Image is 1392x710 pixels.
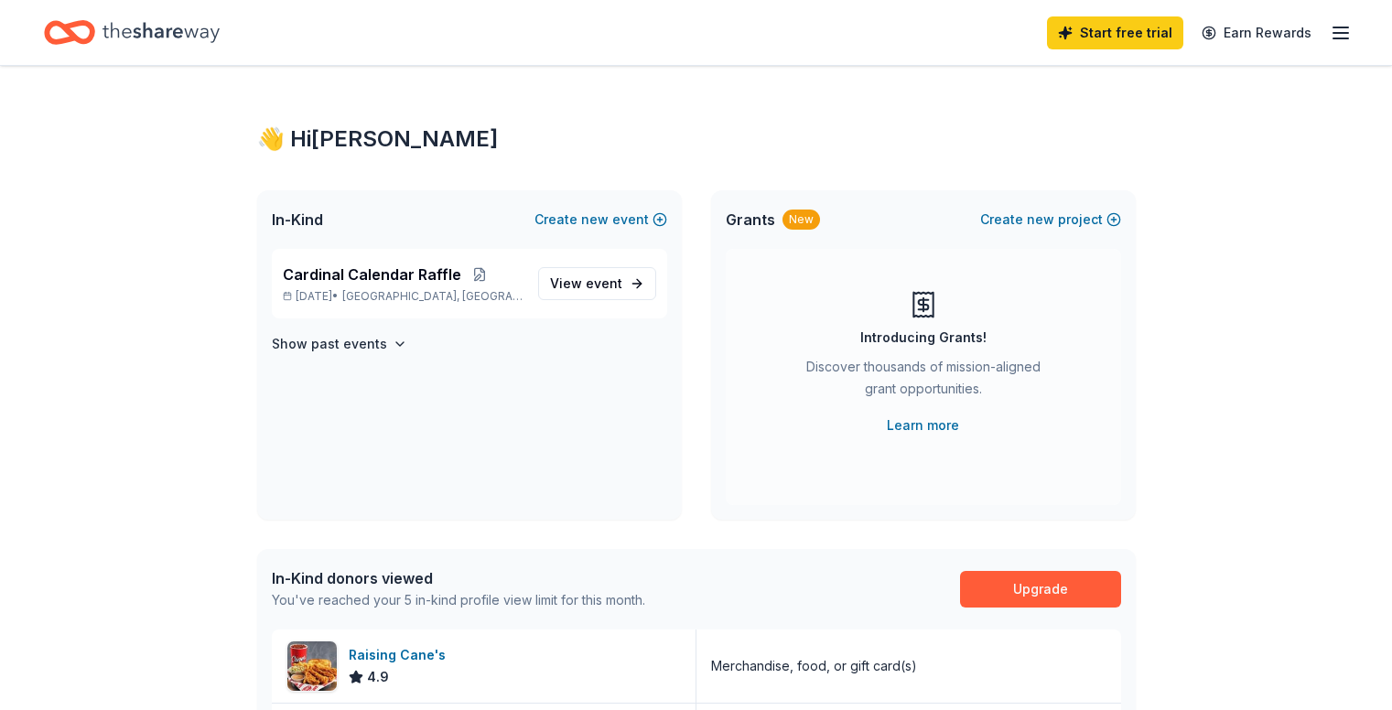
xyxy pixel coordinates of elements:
[283,289,523,304] p: [DATE] •
[367,666,389,688] span: 4.9
[1027,209,1054,231] span: new
[980,209,1121,231] button: Createnewproject
[960,571,1121,608] a: Upgrade
[711,655,917,677] div: Merchandise, food, or gift card(s)
[272,209,323,231] span: In-Kind
[283,264,461,285] span: Cardinal Calendar Raffle
[581,209,609,231] span: new
[1191,16,1322,49] a: Earn Rewards
[538,267,656,300] a: View event
[272,567,645,589] div: In-Kind donors viewed
[534,209,667,231] button: Createnewevent
[860,327,987,349] div: Introducing Grants!
[44,11,220,54] a: Home
[799,356,1048,407] div: Discover thousands of mission-aligned grant opportunities.
[272,333,407,355] button: Show past events
[586,275,622,291] span: event
[272,589,645,611] div: You've reached your 5 in-kind profile view limit for this month.
[782,210,820,230] div: New
[257,124,1136,154] div: 👋 Hi [PERSON_NAME]
[1047,16,1183,49] a: Start free trial
[550,273,622,295] span: View
[287,641,337,691] img: Image for Raising Cane's
[887,414,959,436] a: Learn more
[726,209,775,231] span: Grants
[349,644,453,666] div: Raising Cane's
[272,333,387,355] h4: Show past events
[342,289,523,304] span: [GEOGRAPHIC_DATA], [GEOGRAPHIC_DATA]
